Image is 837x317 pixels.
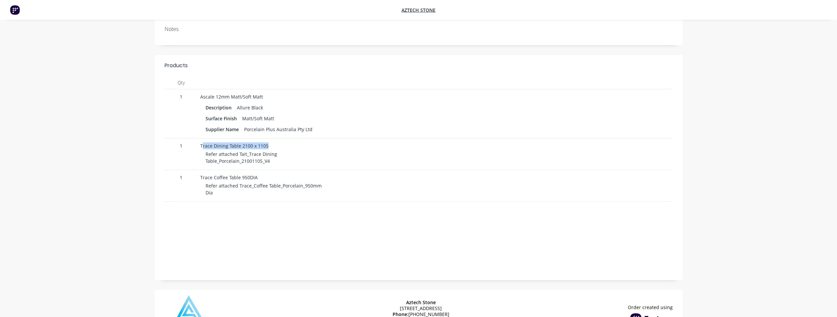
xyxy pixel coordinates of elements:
[167,174,195,181] span: 1
[234,103,266,112] div: Allure Black
[165,26,673,32] div: Notes
[206,183,322,196] span: Refer attached Trace_Coffee Table_Porcelain_950mm Dia
[406,299,436,305] span: Aztech Stone
[10,5,20,15] img: Factory
[241,125,315,134] div: Porcelain Plus Australia Pty Ltd
[167,93,195,100] span: 1
[200,143,269,149] span: Trace Dining Table 2100 x 1105
[402,7,435,13] a: Aztech Stone
[240,114,277,123] div: Matt/Soft Matt
[200,94,263,100] span: Ascale 12mm Matt/Soft Matt
[165,62,188,70] div: Products
[206,103,234,112] div: Description
[200,174,258,181] span: Trace Coffee Table 950DIA
[206,151,277,164] span: Refer attached Tait_Trace Dining Table_Porcelain_21001105_V4
[400,305,442,311] span: [STREET_ADDRESS]
[206,114,240,123] div: Surface Finish
[628,304,673,310] span: Order created using
[165,76,198,89] div: Qty
[167,142,195,149] span: 1
[206,125,241,134] div: Supplier Name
